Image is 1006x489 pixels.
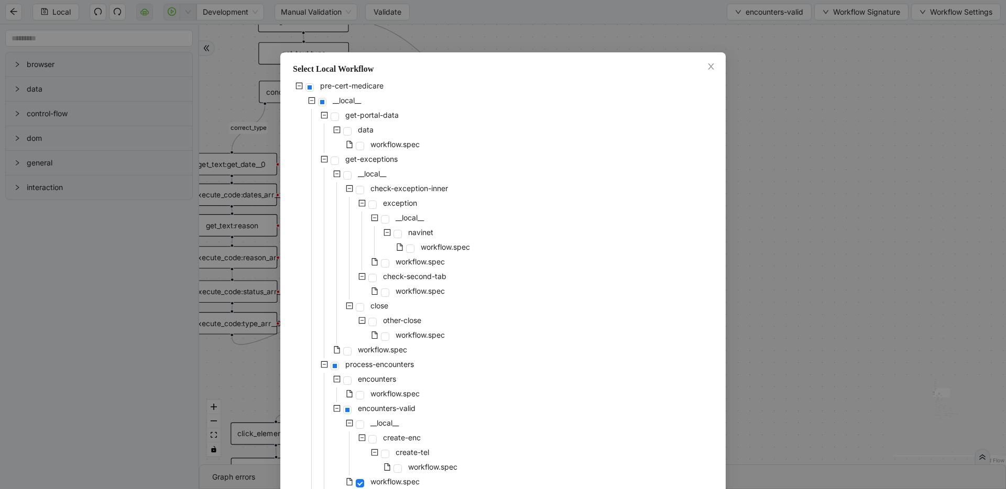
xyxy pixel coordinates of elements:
span: workflow.spec [421,242,470,251]
span: minus-square [358,199,366,207]
span: get-exceptions [343,153,400,165]
span: __local__ [368,417,401,429]
span: minus-square [384,229,391,236]
span: data [356,124,376,136]
span: __local__ [331,94,363,107]
span: __local__ [393,212,426,224]
span: minus-square [371,214,378,221]
span: workflow.spec [356,343,409,356]
span: check-second-tab [381,270,449,283]
span: minus-square [321,361,328,368]
span: workflow.spec [406,461,460,473]
span: __local__ [358,169,386,178]
span: close [368,299,390,312]
span: other-close [383,316,421,325]
span: process-encounters [345,360,414,369]
span: __local__ [370,418,399,427]
span: file [371,258,378,265]
span: workflow.spec [396,330,445,339]
span: close [370,301,388,310]
span: file [396,243,403,251]
button: Close [705,61,717,73]
span: file [346,390,353,397]
span: create-enc [381,431,423,444]
span: workflow.spec [393,255,447,268]
span: minus-square [346,419,353,427]
span: workflow.spec [368,387,422,400]
span: minus-square [346,302,353,309]
span: file [346,141,353,148]
span: check-exception-inner [368,182,450,195]
span: file [384,463,391,471]
span: __local__ [396,213,424,222]
span: encounters-valid [356,402,418,415]
span: minus-square [358,273,366,280]
span: workflow.spec [393,285,447,297]
span: check-exception-inner [370,184,448,193]
span: encounters [356,373,398,385]
span: minus-square [321,112,328,119]
span: navinet [408,228,433,237]
span: workflow.spec [370,389,420,398]
span: create-enc [383,433,421,442]
span: create-tel [393,446,431,459]
span: minus-square [321,155,328,163]
span: minus-square [333,126,341,134]
span: get-portal-data [345,110,399,119]
span: check-second-tab [383,272,446,281]
span: minus-square [296,82,303,90]
span: minus-square [333,170,341,177]
span: workflow.spec [393,329,447,341]
span: create-tel [396,448,429,457]
span: workflow.spec [408,462,457,471]
span: file [371,331,378,339]
span: pre-cert-medicare [318,80,386,92]
span: exception [381,197,419,209]
span: __local__ [356,168,388,180]
span: other-close [381,314,423,327]
span: __local__ [333,96,361,105]
span: minus-square [308,97,315,104]
span: workflow.spec [419,241,472,253]
span: navinet [406,226,435,239]
span: get-portal-data [343,109,401,121]
span: file [333,346,341,353]
span: process-encounters [343,358,416,371]
span: get-exceptions [345,154,398,163]
span: data [358,125,374,134]
span: workflow.spec [368,475,422,488]
span: file [371,287,378,295]
span: minus-square [358,434,366,441]
span: file [346,478,353,485]
span: encounters-valid [358,404,415,413]
span: workflow.spec [370,140,420,149]
span: minus-square [333,375,341,383]
span: minus-square [346,185,353,192]
span: minus-square [333,405,341,412]
span: exception [383,198,417,207]
span: pre-cert-medicare [320,81,384,90]
span: workflow.spec [368,138,422,151]
span: close [707,62,715,71]
span: minus-square [358,317,366,324]
span: workflow.spec [358,345,407,354]
span: workflow.spec [370,477,420,486]
span: workflow.spec [396,286,445,295]
span: workflow.spec [396,257,445,266]
span: encounters [358,374,396,383]
div: Select Local Workflow [293,63,713,75]
span: minus-square [371,449,378,456]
